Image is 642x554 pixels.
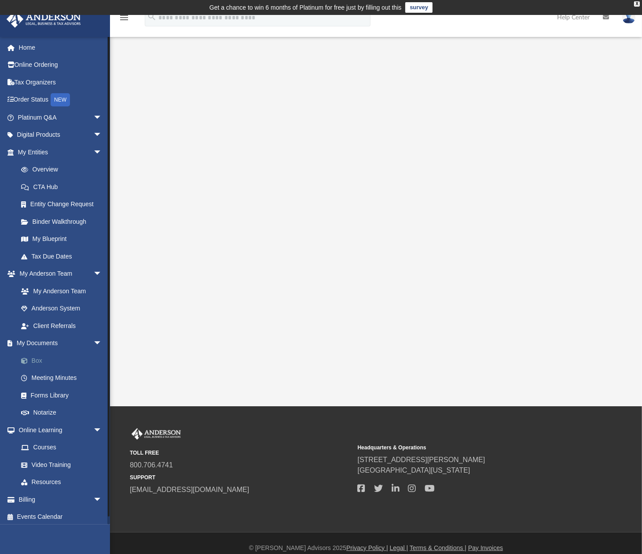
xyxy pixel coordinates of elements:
a: My Documentsarrow_drop_down [6,335,115,352]
a: [STREET_ADDRESS][PERSON_NAME] [358,456,485,463]
a: My Blueprint [12,230,111,248]
div: Get a chance to win 6 months of Platinum for free just by filling out this [209,2,402,13]
span: arrow_drop_down [93,109,111,127]
a: Digital Productsarrow_drop_down [6,126,115,144]
a: 800.706.4741 [130,461,173,469]
a: Overview [12,161,115,179]
div: NEW [51,93,70,106]
a: Terms & Conditions | [410,544,466,551]
a: CTA Hub [12,178,115,196]
i: search [147,12,157,22]
a: My Entitiesarrow_drop_down [6,143,115,161]
a: Billingarrow_drop_down [6,491,115,508]
a: Box [12,352,115,369]
a: Forms Library [12,386,111,404]
a: Pay Invoices [468,544,503,551]
a: Tax Organizers [6,73,115,91]
a: Client Referrals [12,317,111,335]
small: Headquarters & Operations [358,444,580,452]
small: SUPPORT [130,474,352,481]
div: close [634,1,640,7]
span: arrow_drop_down [93,143,111,161]
a: Video Training [12,456,106,474]
a: Tax Due Dates [12,248,115,265]
a: Events Calendar [6,508,115,526]
a: Anderson System [12,300,111,317]
div: © [PERSON_NAME] Advisors 2025 [110,543,642,553]
a: Home [6,39,115,56]
a: menu [119,17,129,23]
span: arrow_drop_down [93,421,111,439]
a: Online Ordering [6,56,115,74]
a: Privacy Policy | [346,544,388,551]
a: Entity Change Request [12,196,115,213]
a: My Anderson Teamarrow_drop_down [6,265,111,283]
a: Binder Walkthrough [12,213,115,230]
a: Notarize [12,404,115,422]
a: My Anderson Team [12,282,106,300]
img: Anderson Advisors Platinum Portal [4,11,84,28]
a: Platinum Q&Aarrow_drop_down [6,109,115,126]
a: Order StatusNEW [6,91,115,109]
a: [GEOGRAPHIC_DATA][US_STATE] [358,467,470,474]
small: TOLL FREE [130,449,352,457]
span: arrow_drop_down [93,491,111,509]
a: Meeting Minutes [12,369,115,387]
a: Legal | [390,544,408,551]
a: [EMAIL_ADDRESS][DOMAIN_NAME] [130,486,249,493]
img: Anderson Advisors Platinum Portal [130,428,183,440]
span: arrow_drop_down [93,126,111,144]
span: arrow_drop_down [93,265,111,283]
a: Courses [12,439,111,456]
img: User Pic [622,11,635,24]
a: Online Learningarrow_drop_down [6,421,111,439]
a: survey [405,2,433,13]
i: menu [119,12,129,23]
a: Resources [12,474,111,491]
span: arrow_drop_down [93,335,111,353]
